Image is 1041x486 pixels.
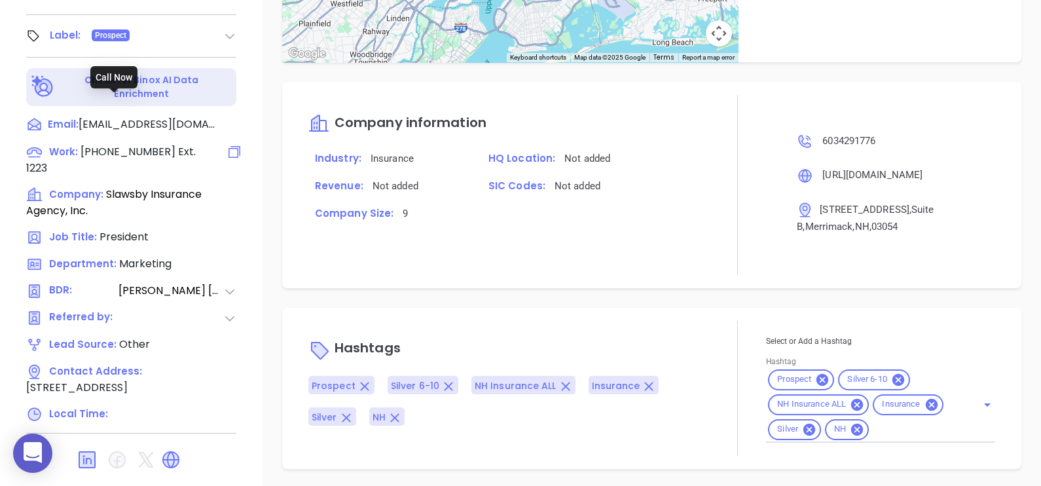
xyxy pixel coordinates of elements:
span: Other [119,337,150,352]
span: [PHONE_NUMBER] [81,144,175,159]
span: [URL][DOMAIN_NAME] [822,169,922,181]
span: Prospect [312,379,356,392]
span: Contact Address: [49,364,142,378]
img: Ai-Enrich-DaqCidB-.svg [31,75,54,98]
span: Department: [49,257,117,271]
p: Check for Binox AI Data Enrichment [56,73,227,101]
span: Marketing [119,256,172,271]
span: [EMAIL_ADDRESS][DOMAIN_NAME] [79,117,216,132]
span: Insurance [592,379,640,392]
span: President [100,229,149,244]
span: Hashtags [335,339,401,357]
img: Google [285,45,329,62]
span: NH [373,411,386,424]
span: 6034291776 [822,135,875,147]
span: Email: [48,117,79,134]
span: Company Size: [315,206,393,220]
span: SIC Codes: [488,179,545,193]
span: Job Title: [49,230,97,244]
span: Slawsby Insurance Agency, Inc. [26,187,202,218]
span: Revenue: [315,179,363,193]
span: Prospect [769,374,819,385]
div: Label: [50,26,81,45]
span: , Suite B [797,204,934,233]
span: [STREET_ADDRESS] [26,380,128,395]
button: Open [978,396,996,414]
div: NH Insurance ALL [768,394,869,415]
span: Map data ©2025 Google [574,54,646,61]
span: Not added [373,180,418,192]
span: Industry: [315,151,361,165]
div: Prospect [768,369,834,390]
a: Open this area in Google Maps (opens a new window) [285,45,329,62]
span: NH Insurance ALL [769,399,854,410]
div: NH [825,419,869,440]
span: NH [826,424,854,435]
span: NH Insurance ALL [475,379,557,392]
a: Company information [308,116,486,131]
span: Not added [564,153,610,164]
span: Ext. 1223 [26,144,196,176]
span: Lead Source: [49,337,117,351]
a: Report a map error [682,54,735,61]
span: Prospect [95,28,127,43]
span: 9 [403,208,408,219]
button: Map camera controls [706,20,732,47]
span: Insurance [874,399,928,410]
a: Terms (opens in new tab) [653,52,674,62]
div: Call Now [90,66,137,88]
span: Silver 6-10 [391,379,439,392]
span: HQ Location: [488,151,555,165]
span: Silver [769,424,806,435]
p: Select or Add a Hashtag [766,334,995,348]
span: Silver 6-10 [839,374,894,385]
span: Company information [335,113,486,132]
span: Insurance [371,153,414,164]
span: [PERSON_NAME] [PERSON_NAME] [119,283,223,299]
button: Keyboard shortcuts [510,53,566,62]
span: Company: [49,187,103,201]
span: BDR: [49,283,117,299]
span: , 03054 [869,221,898,233]
span: , NH [852,221,869,233]
span: Silver [312,411,337,424]
span: , Merrimack [803,221,852,233]
span: Referred by: [49,310,117,326]
span: [STREET_ADDRESS] [820,204,909,215]
div: Silver 6-10 [838,369,909,390]
div: Silver [768,419,821,440]
label: Hashtag [766,358,796,365]
span: Local Time: [49,407,108,421]
div: Insurance [873,394,943,415]
span: Work : [49,145,78,159]
span: Not added [555,180,600,192]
